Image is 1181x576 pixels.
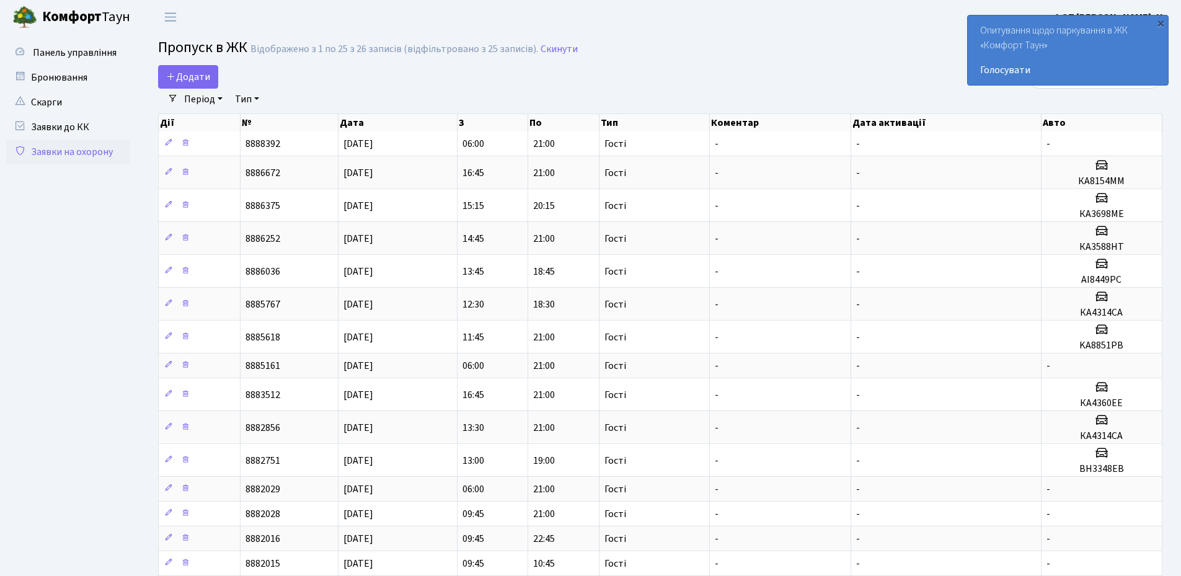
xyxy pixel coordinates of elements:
span: [DATE] [343,454,373,467]
span: - [1046,532,1050,546]
span: 21:00 [533,359,555,373]
span: Гості [604,332,626,342]
span: 21:00 [533,137,555,151]
span: - [1046,482,1050,496]
span: - [856,557,860,570]
span: 21:00 [533,232,555,246]
span: - [856,330,860,344]
span: 21:00 [533,507,555,521]
span: - [715,330,719,344]
span: [DATE] [343,330,373,344]
span: 21:00 [533,388,555,402]
span: 8882015 [245,557,280,570]
div: Опитування щодо паркування в ЖК «Комфорт Таун» [968,16,1168,85]
span: - [856,199,860,213]
span: 14:45 [462,232,484,246]
span: - [856,166,860,180]
span: 8886375 [245,199,280,213]
span: 09:45 [462,532,484,546]
span: 10:45 [533,557,555,570]
span: - [715,557,719,570]
h5: КА4314СА [1046,307,1157,319]
span: - [856,532,860,546]
span: 11:45 [462,330,484,344]
th: № [241,114,338,131]
span: [DATE] [343,359,373,373]
span: - [715,454,719,467]
span: 8882016 [245,532,280,546]
span: 06:00 [462,359,484,373]
span: 21:00 [533,482,555,496]
span: 13:45 [462,265,484,278]
span: [DATE] [343,421,373,435]
span: - [715,421,719,435]
h5: КА8154ММ [1046,175,1157,187]
span: [DATE] [343,232,373,246]
span: - [715,482,719,496]
span: - [715,507,719,521]
span: 8885161 [245,359,280,373]
h5: КА3698МЕ [1046,208,1157,220]
span: - [856,454,860,467]
span: 21:00 [533,421,555,435]
span: - [715,166,719,180]
span: - [715,137,719,151]
th: По [528,114,599,131]
span: Додати [166,70,210,84]
span: [DATE] [343,532,373,546]
span: 8882029 [245,482,280,496]
span: Гості [604,299,626,309]
a: Голосувати [980,63,1156,78]
span: - [856,298,860,311]
span: 22:45 [533,532,555,546]
span: 09:45 [462,557,484,570]
span: Пропуск в ЖК [158,37,247,58]
th: З [458,114,528,131]
a: Скарги [6,90,130,115]
span: [DATE] [343,137,373,151]
span: [DATE] [343,199,373,213]
span: - [1046,557,1050,570]
span: [DATE] [343,482,373,496]
h5: АІ8449РС [1046,274,1157,286]
h5: КА3588НТ [1046,241,1157,253]
h5: ВН3348ЕВ [1046,463,1157,475]
span: 8885618 [245,330,280,344]
span: Гості [604,534,626,544]
span: - [856,232,860,246]
span: Панель управління [33,46,117,60]
span: - [1046,359,1050,373]
h5: KA8851PB [1046,340,1157,352]
span: 18:45 [533,265,555,278]
span: 21:00 [533,166,555,180]
span: 06:00 [462,482,484,496]
span: 8886672 [245,166,280,180]
span: Гості [604,559,626,569]
span: 16:45 [462,388,484,402]
span: - [856,421,860,435]
span: 06:00 [462,137,484,151]
b: ФОП [PERSON_NAME]. Н. [1053,11,1166,24]
span: - [715,232,719,246]
a: Період [179,89,228,110]
span: Гості [604,168,626,178]
span: Гості [604,267,626,277]
div: × [1154,17,1167,29]
span: - [715,265,719,278]
span: [DATE] [343,557,373,570]
span: 8882751 [245,454,280,467]
span: Гості [604,423,626,433]
span: 20:15 [533,199,555,213]
span: [DATE] [343,298,373,311]
span: - [856,137,860,151]
span: 16:45 [462,166,484,180]
span: - [856,507,860,521]
span: 13:30 [462,421,484,435]
span: Гості [604,456,626,466]
span: 8882028 [245,507,280,521]
span: Гості [604,361,626,371]
th: Дата [338,114,458,131]
b: Комфорт [42,7,102,27]
span: 09:45 [462,507,484,521]
span: - [856,265,860,278]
